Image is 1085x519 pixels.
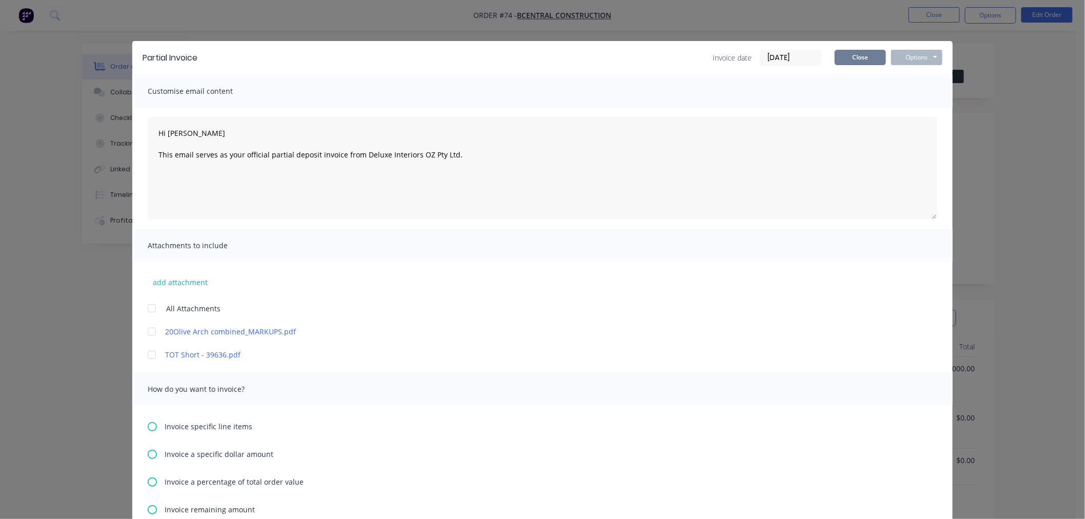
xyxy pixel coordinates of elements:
[166,303,220,314] span: All Attachments
[713,52,752,63] span: Invoice date
[148,238,260,253] span: Attachments to include
[165,449,273,460] span: Invoice a specific dollar amount
[165,349,890,360] a: TOT Short - 39636.pdf
[165,504,255,515] span: Invoice remaining amount
[165,326,890,337] a: 20Olive Arch combined_MARKUPS.pdf
[165,476,304,487] span: Invoice a percentage of total order value
[143,52,197,64] div: Partial Invoice
[891,50,942,65] button: Options
[835,50,886,65] button: Close
[148,274,213,290] button: add attachment
[165,421,252,432] span: Invoice specific line items
[148,382,260,396] span: How do you want to invoice?
[148,117,937,219] textarea: Hi [PERSON_NAME] This email serves as your official partial deposit invoice from Deluxe Interiors...
[148,84,260,98] span: Customise email content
